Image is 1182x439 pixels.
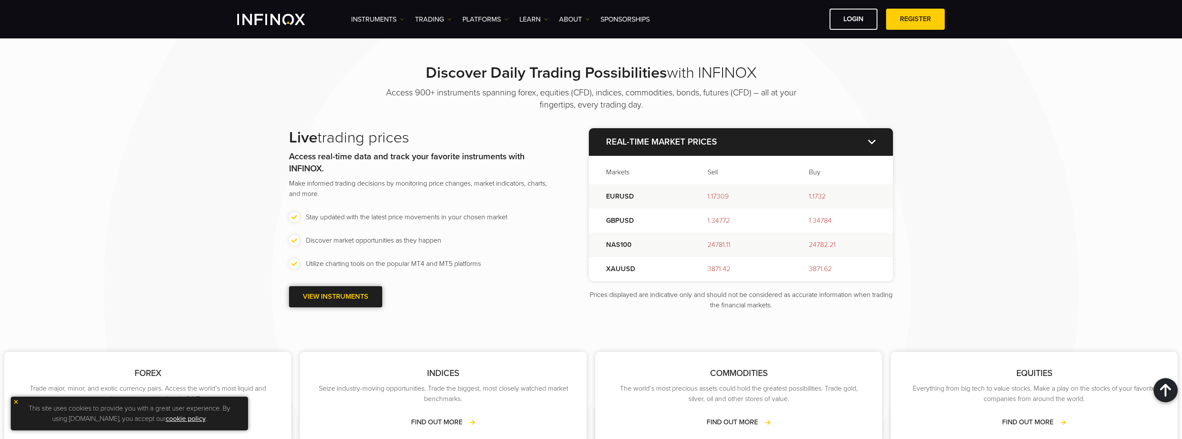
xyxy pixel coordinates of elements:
p: EQUITIES [908,367,1160,380]
th: Sell [690,156,792,184]
p: Prices displayed are indicative only and should not be considered as accurate information when tr... [589,290,893,310]
td: 24781.11 [690,233,792,257]
h2: with INFINOX [375,63,807,82]
a: INFINOX Logo [237,14,325,25]
td: XAUUSD [589,257,690,281]
td: 1.34784 [792,208,893,233]
strong: Access real-time data and track your favorite instruments with INFINOX. [289,152,525,174]
a: PLATFORMS [462,14,509,25]
a: Learn [519,14,548,25]
strong: Live [289,128,318,147]
td: 3871.42 [690,257,792,281]
td: EURUSD [589,184,690,208]
a: LOGIN [830,9,877,30]
p: COMMODITIES [613,367,865,380]
a: cookie policy [166,414,206,423]
td: 1.1732 [792,184,893,208]
td: NAS100 [589,233,690,257]
a: FIND OUT MORE [707,417,771,427]
td: 1.17309 [690,184,792,208]
a: SPONSORSHIPS [600,14,650,25]
th: Markets [589,156,690,184]
td: 24782.21 [792,233,893,257]
td: 3871.62 [792,257,893,281]
p: Make informed trading decisions by monitoring price changes, market indicators, charts, and more. [289,178,554,199]
a: TRADING [415,14,452,25]
li: Utilize charting tools on the popular MT4 and MT5 platforms [289,259,554,269]
a: FIND OUT MORE [1002,417,1066,427]
a: REGISTER [886,9,945,30]
p: INDICES [317,367,569,380]
p: Access 900+ instruments spanning forex, equities (CFD), indices, commodities, bonds, futures (CFD... [375,87,807,111]
td: GBPUSD [589,208,690,233]
li: Discover market opportunities as they happen [289,235,554,246]
p: Trade major, minor, and exotic currency pairs. Access the world’s most liquid and popular instrum... [22,383,274,404]
a: ABOUT [559,14,590,25]
li: Stay updated with the latest price movements in your chosen market [289,212,554,222]
h2: trading prices [289,128,554,147]
strong: Discover Daily Trading Possibilities [426,63,667,82]
p: Seize industry-moving opportunities. Trade the biggest, most closely watched market benchmarks. [317,383,569,404]
p: Everything from big tech to value stocks. Make a play on the stocks of your favorite companies fr... [908,383,1160,404]
img: yellow close icon [13,399,19,405]
th: Buy [792,156,893,184]
p: The world’s most precious assets could hold the greatest possibilities. Trade gold, silver, oil a... [613,383,865,404]
a: VIEW INSTRUMENTS [289,286,382,307]
p: FOREX [22,367,274,380]
a: Instruments [351,14,404,25]
a: FIND OUT MORE [411,417,475,427]
strong: Real-time market prices [606,137,717,147]
p: This site uses cookies to provide you with a great user experience. By using [DOMAIN_NAME], you a... [15,401,244,426]
td: 1.34772 [690,208,792,233]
